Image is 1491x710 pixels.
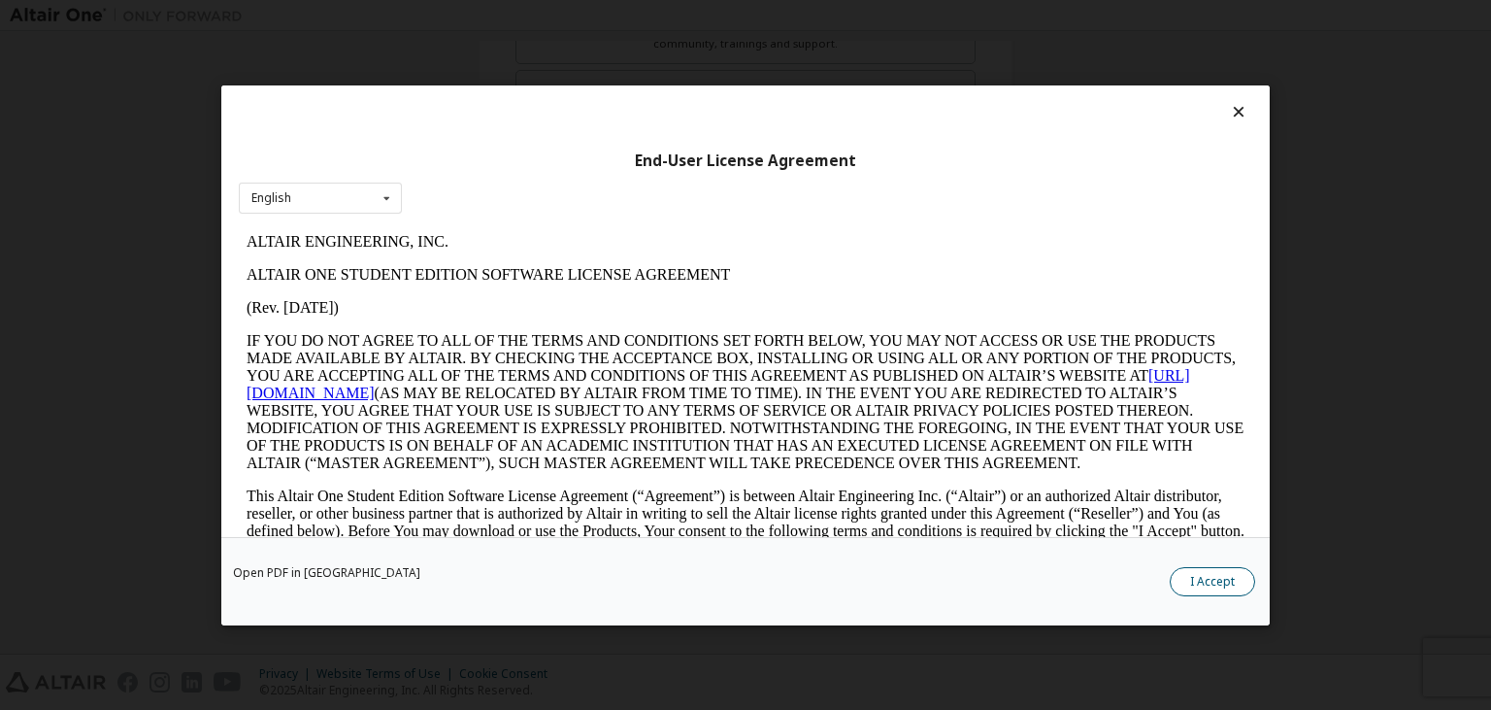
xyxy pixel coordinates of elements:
p: ALTAIR ONE STUDENT EDITION SOFTWARE LICENSE AGREEMENT [8,41,1006,58]
div: End-User License Agreement [239,151,1252,170]
a: [URL][DOMAIN_NAME] [8,142,951,176]
a: Open PDF in [GEOGRAPHIC_DATA] [233,566,420,578]
button: I Accept [1170,566,1255,595]
p: ALTAIR ENGINEERING, INC. [8,8,1006,25]
p: IF YOU DO NOT AGREE TO ALL OF THE TERMS AND CONDITIONS SET FORTH BELOW, YOU MAY NOT ACCESS OR USE... [8,107,1006,247]
div: English [251,192,291,204]
p: (Rev. [DATE]) [8,74,1006,91]
p: This Altair One Student Edition Software License Agreement (“Agreement”) is between Altair Engine... [8,262,1006,332]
